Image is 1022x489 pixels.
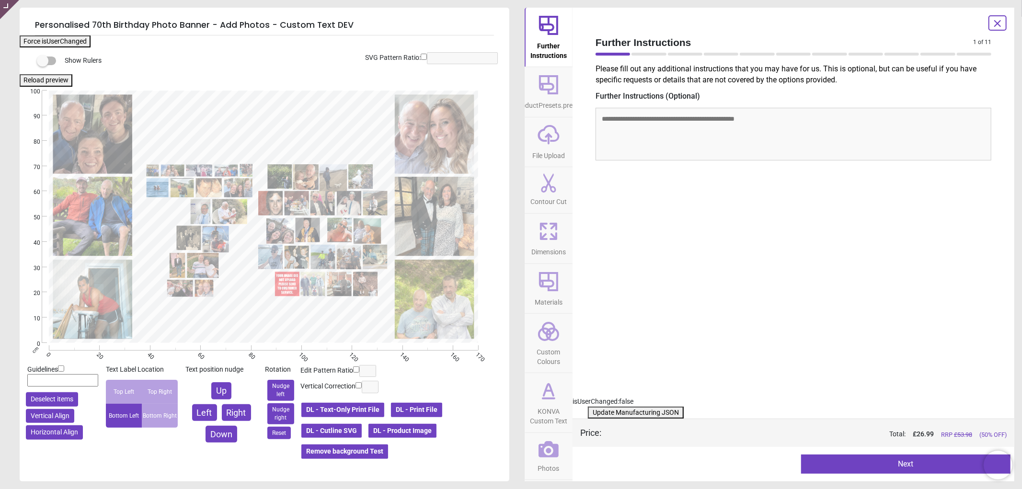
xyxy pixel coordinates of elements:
[367,423,437,439] button: DL - Product Image
[913,430,934,439] span: £
[516,96,582,111] span: productPresets.preset
[532,147,565,161] span: File Upload
[142,404,178,428] div: Bottom Right
[106,365,178,375] div: Text Label Location
[525,264,573,314] button: Materials
[20,74,72,87] button: Reload preview
[106,380,142,404] div: Top Left
[526,402,572,426] span: KONVA Custom Text
[300,444,389,460] button: Remove background Test
[365,53,421,63] label: SVG Pattern Ratio:
[22,88,40,96] span: 100
[525,167,573,213] button: Contour Cut
[530,193,567,207] span: Contour Cut
[525,214,573,263] button: Dimensions
[525,8,573,67] button: Further Instructions
[596,35,973,49] span: Further Instructions
[185,365,257,375] div: Text position nudge
[979,431,1007,439] span: (50% OFF)
[265,365,297,375] div: Rotation
[941,431,972,439] span: RRP
[142,380,178,404] div: Top Right
[588,407,684,419] button: Update Manufacturing JSON
[801,455,1011,474] button: Next
[26,392,78,407] button: Deselect items
[954,431,972,438] span: £ 53.98
[390,402,443,418] button: DL - Print File
[267,403,294,424] button: Nudge right
[26,425,83,440] button: Horizontal Align
[616,430,1007,439] div: Total:
[917,430,934,438] span: 26.99
[26,409,74,423] button: Vertical Align
[192,404,217,421] button: Left
[538,459,560,474] span: Photos
[300,402,385,418] button: DL - Text-Only Print File
[525,117,573,167] button: File Upload
[211,382,231,399] button: Up
[573,397,1014,407] div: isUserChanged: false
[206,426,237,443] button: Down
[300,423,363,439] button: DL - Cutline SVG
[20,35,91,48] button: Force isUserChanged
[535,293,563,307] span: Materials
[35,15,494,35] h5: Personalised 70th Birthday Photo Banner - Add Photos - Custom Text DEV
[984,451,1012,479] iframe: Brevo live chat
[531,243,566,257] span: Dimensions
[267,380,294,401] button: Nudge left
[43,55,509,67] div: Show Rulers
[596,64,999,85] p: Please fill out any additional instructions that you may have for us. This is optional, but can b...
[525,373,573,432] button: KONVA Custom Text
[525,433,573,480] button: Photos
[973,38,991,46] span: 1 of 11
[27,365,58,373] span: Guidelines
[106,404,142,428] div: Bottom Left
[525,314,573,373] button: Custom Colours
[222,404,251,421] button: Right
[526,343,572,366] span: Custom Colours
[596,91,991,102] label: Further Instructions (Optional)
[526,37,572,60] span: Further Instructions
[525,67,573,117] button: productPresets.preset
[300,366,353,375] label: Edit Pattern Ratio
[580,427,601,439] div: Price :
[300,382,356,391] label: Vertical Correction
[267,427,291,440] button: Reset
